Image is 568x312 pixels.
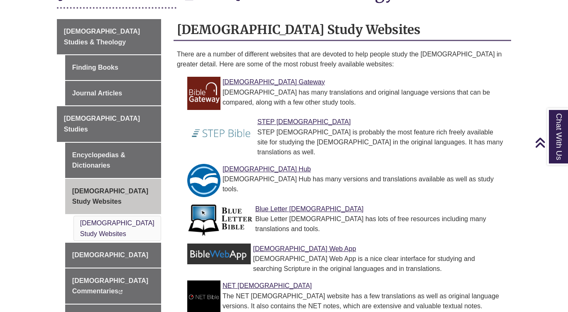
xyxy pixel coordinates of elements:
div: [DEMOGRAPHIC_DATA] has many translations and original language versions that can be compared, alo... [193,88,504,107]
span: [DEMOGRAPHIC_DATA] Studies & Theology [64,28,140,46]
a: Link to Blue Letter Bible Blue Letter [DEMOGRAPHIC_DATA] [255,205,364,212]
a: [DEMOGRAPHIC_DATA] Study Websites [65,179,161,214]
span: [DEMOGRAPHIC_DATA] Studies [64,115,140,133]
a: Link to Bible Hub [DEMOGRAPHIC_DATA] Hub [223,166,311,173]
a: Finding Books [65,55,161,80]
i: This link opens in a new window [118,290,123,294]
h2: [DEMOGRAPHIC_DATA] Study Websites [174,19,511,41]
img: Link to STEP Bible [187,117,255,150]
div: [DEMOGRAPHIC_DATA] Hub has many versions and translations available as well as study tools. [193,174,504,194]
div: [DEMOGRAPHIC_DATA] Web App is a nice clear interface for studying and searching Scripture in the ... [193,254,504,274]
a: Link to Bible Web App [DEMOGRAPHIC_DATA] Web App [253,245,356,252]
p: There are a number of different websites that are devoted to help people study the [DEMOGRAPHIC_D... [177,49,508,69]
img: Link to Bible Gateway [187,77,220,110]
div: Blue Letter [DEMOGRAPHIC_DATA] has lots of free resources including many translations and tools. [193,214,504,234]
a: [DEMOGRAPHIC_DATA] [65,243,161,268]
a: [DEMOGRAPHIC_DATA] Commentaries [65,268,161,304]
a: Link to STEP Bible STEP [DEMOGRAPHIC_DATA] [257,118,351,125]
a: Back to Top [535,137,566,148]
img: Link to Bible Hub [187,164,220,197]
a: [DEMOGRAPHIC_DATA] Studies [57,106,161,141]
a: Journal Articles [65,81,161,106]
div: The NET [DEMOGRAPHIC_DATA] website has a few translations as well as original language versions. ... [193,291,504,311]
a: Link to NET Bible NET [DEMOGRAPHIC_DATA] [223,282,312,289]
a: Encyclopedias & Dictionaries [65,143,161,178]
a: Link to Bible Gateway [DEMOGRAPHIC_DATA] Gateway [223,78,325,85]
a: [DEMOGRAPHIC_DATA] Studies & Theology [57,19,161,54]
img: Link to Bible Web App [187,244,251,264]
div: STEP [DEMOGRAPHIC_DATA] is probably the most feature rich freely available site for studying the ... [193,127,504,157]
img: Link to Blue Letter Bible [187,204,253,237]
a: [DEMOGRAPHIC_DATA] Study Websites [80,219,154,237]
